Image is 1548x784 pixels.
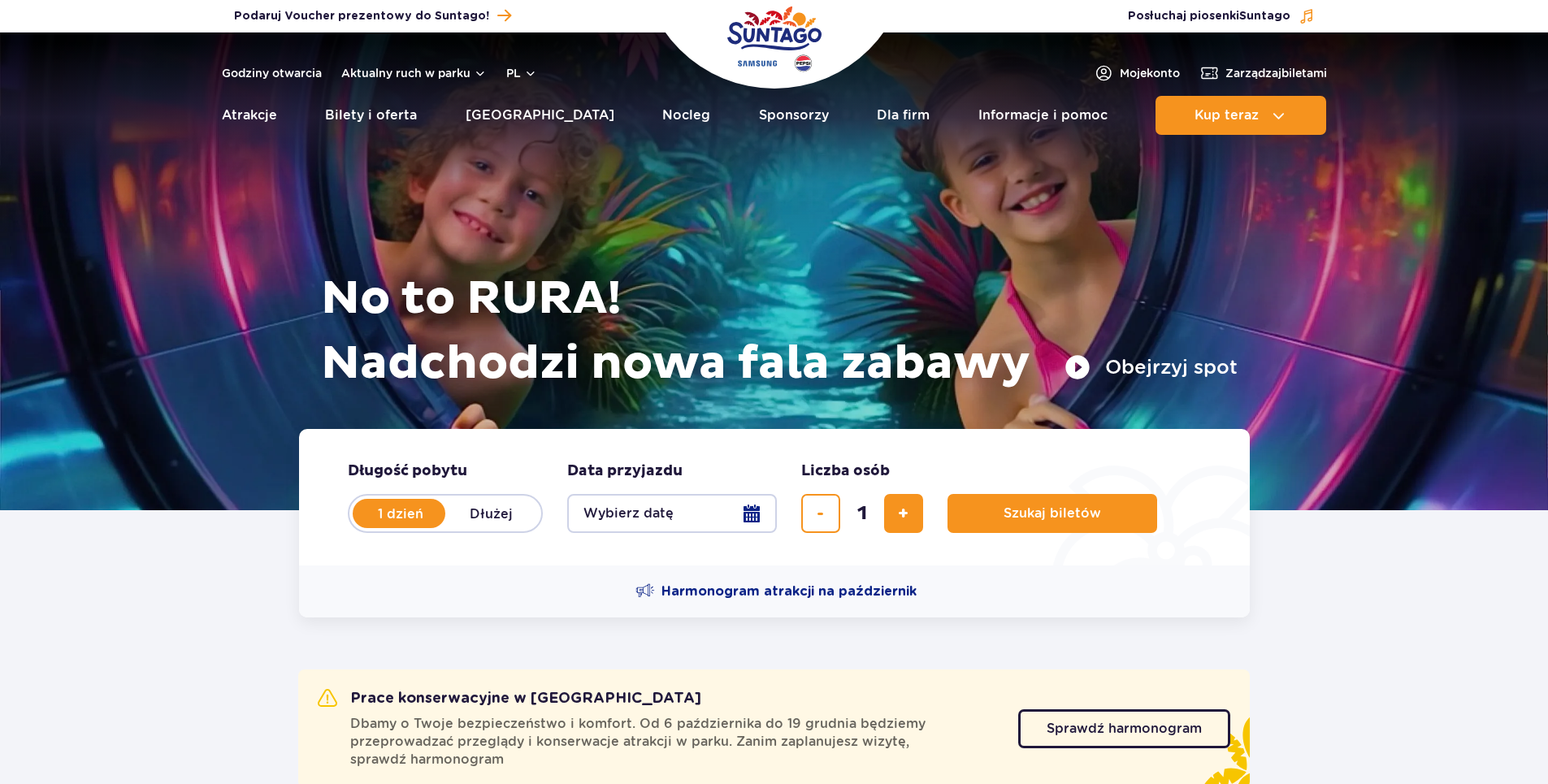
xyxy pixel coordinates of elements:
[1094,63,1180,83] a: Mojekonto
[325,96,417,135] a: Bilety i oferta
[222,65,322,81] a: Godziny otwarcia
[1128,8,1290,24] span: Posłuchaj piosenki
[801,461,890,481] span: Liczba osób
[234,5,511,27] a: Podaruj Voucher prezentowy do Suntago!
[877,96,930,135] a: Dla firm
[1195,108,1259,123] span: Kup teraz
[1128,8,1315,24] button: Posłuchaj piosenkiSuntago
[1156,96,1326,135] button: Kup teraz
[635,582,917,601] a: Harmonogram atrakcji na październik
[341,67,487,80] button: Aktualny ruch w parku
[801,494,840,533] button: usuń bilet
[350,715,999,769] span: Dbamy o Twoje bezpieczeństwo i komfort. Od 6 października do 19 grudnia będziemy przeprowadzać pr...
[1018,709,1230,748] a: Sprawdź harmonogram
[354,496,447,531] label: 1 dzień
[466,96,614,135] a: [GEOGRAPHIC_DATA]
[1225,65,1327,81] span: Zarządzaj biletami
[843,494,882,533] input: liczba biletów
[506,65,537,81] button: pl
[947,494,1157,533] button: Szukaj biletów
[318,689,701,708] h2: Prace konserwacyjne w [GEOGRAPHIC_DATA]
[348,461,467,481] span: Długość pobytu
[445,496,538,531] label: Dłużej
[662,96,710,135] a: Nocleg
[567,461,683,481] span: Data przyjazdu
[1239,11,1290,22] span: Suntago
[978,96,1108,135] a: Informacje i pomoc
[222,96,277,135] a: Atrakcje
[1004,506,1101,521] span: Szukaj biletów
[567,494,777,533] button: Wybierz datę
[299,429,1250,565] form: Planowanie wizyty w Park of Poland
[661,583,917,600] span: Harmonogram atrakcji na październik
[234,8,489,24] span: Podaruj Voucher prezentowy do Suntago!
[1047,722,1202,735] span: Sprawdź harmonogram
[1120,65,1180,81] span: Moje konto
[1065,354,1238,380] button: Obejrzyj spot
[321,266,1238,396] h1: No to RURA! Nadchodzi nowa fala zabawy
[884,494,923,533] button: dodaj bilet
[759,96,829,135] a: Sponsorzy
[1199,63,1327,83] a: Zarządzajbiletami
